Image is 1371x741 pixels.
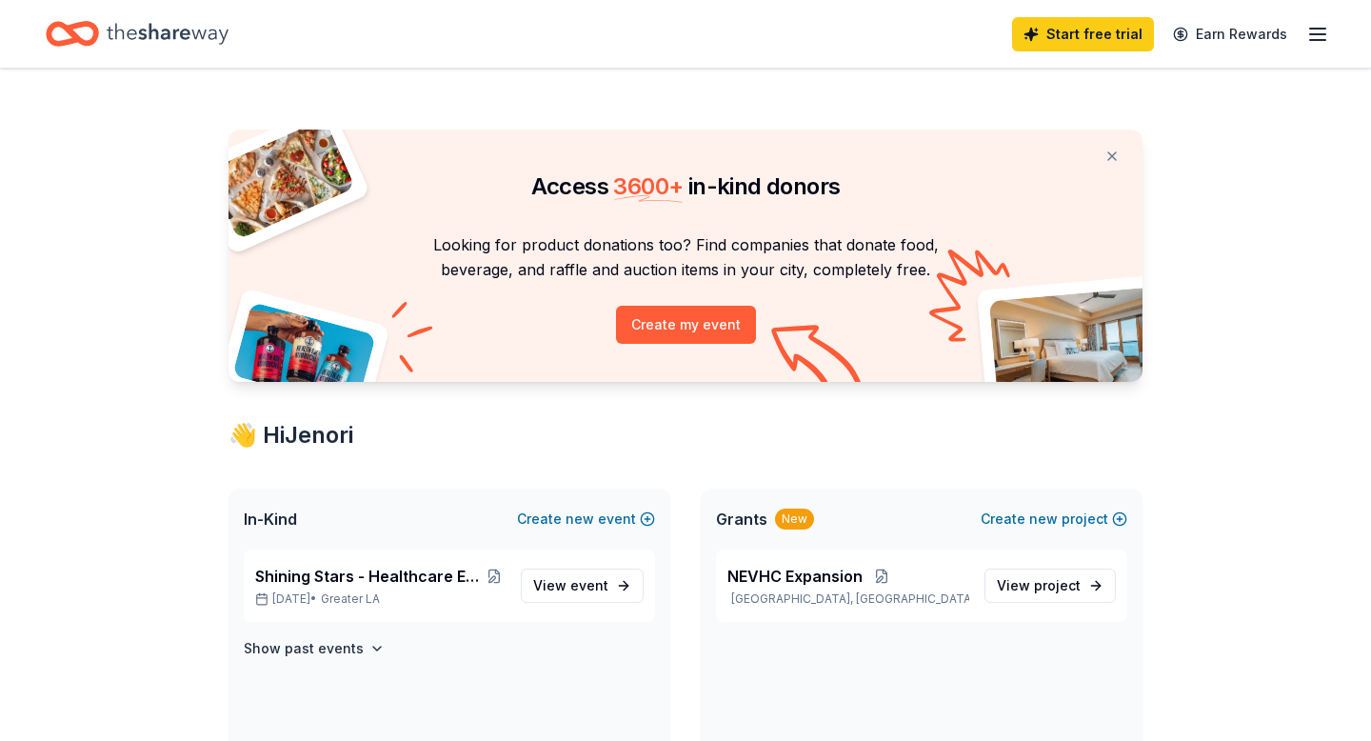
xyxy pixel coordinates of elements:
[566,508,594,531] span: new
[321,591,380,607] span: Greater LA
[521,569,644,603] a: View event
[727,591,969,607] p: [GEOGRAPHIC_DATA], [GEOGRAPHIC_DATA]
[244,508,297,531] span: In-Kind
[1029,508,1058,531] span: new
[255,591,506,607] p: [DATE] •
[533,574,608,597] span: View
[517,508,655,531] button: Createnewevent
[984,569,1116,603] a: View project
[716,508,767,531] span: Grants
[255,565,482,588] span: Shining Stars - Healthcare Employee Recognition
[981,508,1127,531] button: Createnewproject
[1162,17,1299,51] a: Earn Rewards
[1034,577,1081,593] span: project
[570,577,608,593] span: event
[244,637,385,660] button: Show past events
[531,172,841,200] span: Access in-kind donors
[244,637,364,660] h4: Show past events
[616,306,756,344] button: Create my event
[727,565,863,588] span: NEVHC Expansion
[1012,17,1154,51] a: Start free trial
[208,118,356,240] img: Pizza
[228,420,1142,451] div: 👋 Hi Jenori
[771,325,866,396] img: Curvy arrow
[997,574,1081,597] span: View
[46,11,228,56] a: Home
[251,232,1120,283] p: Looking for product donations too? Find companies that donate food, beverage, and raffle and auct...
[775,509,814,530] div: New
[613,172,683,200] span: 3600 +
